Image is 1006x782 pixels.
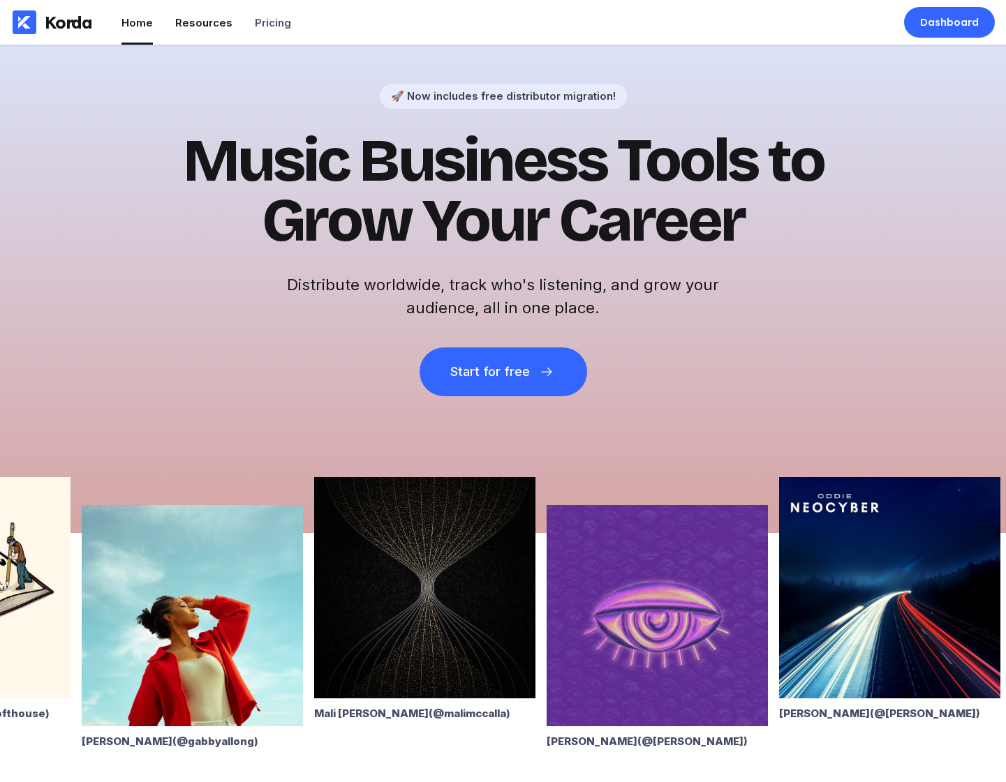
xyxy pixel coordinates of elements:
[547,505,768,726] img: Tennin
[314,707,535,720] div: Mali [PERSON_NAME] (@ malimccalla )
[121,16,153,29] div: Home
[255,16,291,29] div: Pricing
[779,477,1000,698] img: Oddie
[175,16,232,29] div: Resources
[82,735,303,748] div: [PERSON_NAME] (@ gabbyallong )
[779,707,1000,720] div: [PERSON_NAME] (@ [PERSON_NAME] )
[420,347,587,396] button: Start for free
[45,12,92,33] div: Korda
[82,505,303,726] img: Gabby Allong
[391,89,616,103] div: 🚀 Now includes free distributor migration!
[161,131,845,251] h1: Music Business Tools to Grow Your Career
[450,365,530,379] div: Start for free
[920,15,979,29] div: Dashboard
[547,735,768,748] div: [PERSON_NAME] (@ [PERSON_NAME] )
[904,7,995,38] a: Dashboard
[280,273,727,319] h2: Distribute worldwide, track who's listening, and grow your audience, all in one place.
[314,477,535,698] img: Mali McCalla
